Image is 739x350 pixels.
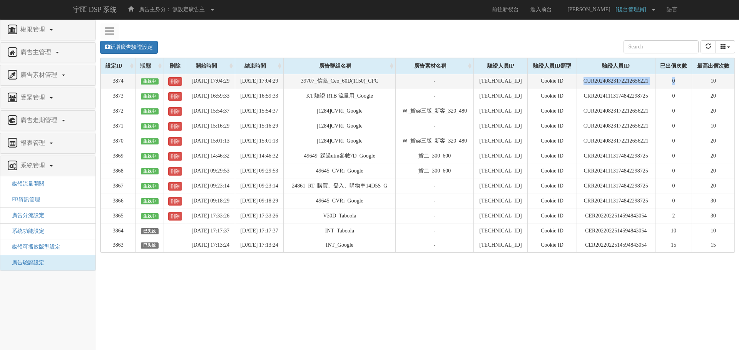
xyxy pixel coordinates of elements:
[527,89,577,104] td: Cookie ID
[101,179,136,194] td: 3867
[101,209,136,224] td: 3865
[284,224,396,238] td: INT_Taboola
[235,179,284,194] td: [DATE] 09:23:14
[168,107,182,116] a: 刪除
[18,139,49,146] span: 報表管理
[235,104,284,119] td: [DATE] 15:54:37
[235,149,284,164] td: [DATE] 14:46:32
[527,74,577,89] td: Cookie ID
[624,40,699,53] input: Search
[6,260,44,265] span: 廣告驗證設定
[527,209,577,224] td: Cookie ID
[6,197,40,202] a: FB資訊管理
[396,149,474,164] td: 貨二_300_600
[577,58,655,74] div: 驗證人員ID
[141,168,159,174] span: 生效中
[577,74,655,89] td: CUR20240823172212656221
[6,212,44,218] span: 廣告分流設定
[172,7,205,12] span: 無設定廣告主
[474,134,528,149] td: [TECHNICAL_ID]
[141,78,159,85] span: 生效中
[655,104,692,119] td: 0
[716,40,736,53] button: columns
[168,197,182,206] a: 刪除
[284,209,396,224] td: V30D_Taboola
[235,224,284,238] td: [DATE] 17:17:37
[284,104,396,119] td: [1284]CVRI_Google
[101,58,135,74] div: 設定ID
[701,40,716,53] button: refresh
[6,24,90,36] a: 權限管理
[6,244,60,250] span: 媒體可播放版型設定
[527,179,577,194] td: Cookie ID
[141,228,159,234] span: 已失效
[474,179,528,194] td: [TECHNICAL_ID]
[577,134,655,149] td: CUR20240823172212656221
[168,212,182,221] a: 刪除
[6,181,44,187] span: 媒體流量開關
[396,58,473,74] div: 廣告素材名稱
[655,224,692,238] td: 10
[615,7,650,12] span: [後台管理員]
[101,89,136,104] td: 3873
[18,71,61,78] span: 廣告素材管理
[692,104,735,119] td: 20
[186,194,235,209] td: [DATE] 09:18:29
[186,149,235,164] td: [DATE] 14:46:32
[100,41,158,54] a: 新增廣告驗證設定
[284,134,396,149] td: [1284]CVRI_Google
[186,58,235,74] div: 開始時間
[396,194,474,209] td: -
[396,164,474,179] td: 貨二_300_600
[168,167,182,176] a: 刪除
[396,119,474,134] td: -
[577,224,655,238] td: CER2022022514594843054
[235,164,284,179] td: [DATE] 09:29:53
[168,92,182,101] a: 刪除
[284,194,396,209] td: 49645_CVRi_Google
[474,119,528,134] td: [TECHNICAL_ID]
[655,58,692,74] div: 已出價次數
[186,74,235,89] td: [DATE] 17:04:29
[692,119,735,134] td: 10
[474,164,528,179] td: [TECHNICAL_ID]
[235,194,284,209] td: [DATE] 09:18:29
[101,164,136,179] td: 3868
[692,209,735,224] td: 30
[474,104,528,119] td: [TECHNICAL_ID]
[396,224,474,238] td: -
[141,213,159,219] span: 生效中
[186,89,235,104] td: [DATE] 16:59:33
[577,104,655,119] td: CUR20240823172212656221
[141,108,159,114] span: 生效中
[396,209,474,224] td: -
[168,137,182,146] a: 刪除
[18,49,55,55] span: 廣告主管理
[101,149,136,164] td: 3869
[474,149,528,164] td: [TECHNICAL_ID]
[235,119,284,134] td: [DATE] 15:16:29
[577,179,655,194] td: CRR20241113174842298725
[655,74,692,89] td: 0
[284,119,396,134] td: [1284]CVRI_Google
[577,194,655,209] td: CRR20241113174842298725
[186,224,235,238] td: [DATE] 17:17:37
[168,122,182,131] a: 刪除
[527,224,577,238] td: Cookie ID
[186,179,235,194] td: [DATE] 09:23:14
[168,182,182,191] a: 刪除
[692,89,735,104] td: 20
[284,164,396,179] td: 49645_CVRi_Google
[474,224,528,238] td: [TECHNICAL_ID]
[396,238,474,252] td: -
[655,134,692,149] td: 0
[284,74,396,89] td: 39707_信義_Ceo_60D(1150)_CPC
[474,58,527,74] div: 驗證人員IP
[396,74,474,89] td: -
[474,74,528,89] td: [TECHNICAL_ID]
[141,153,159,159] span: 生效中
[577,209,655,224] td: CER2022022514594843054
[101,134,136,149] td: 3870
[655,238,692,252] td: 15
[6,160,90,172] a: 系統管理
